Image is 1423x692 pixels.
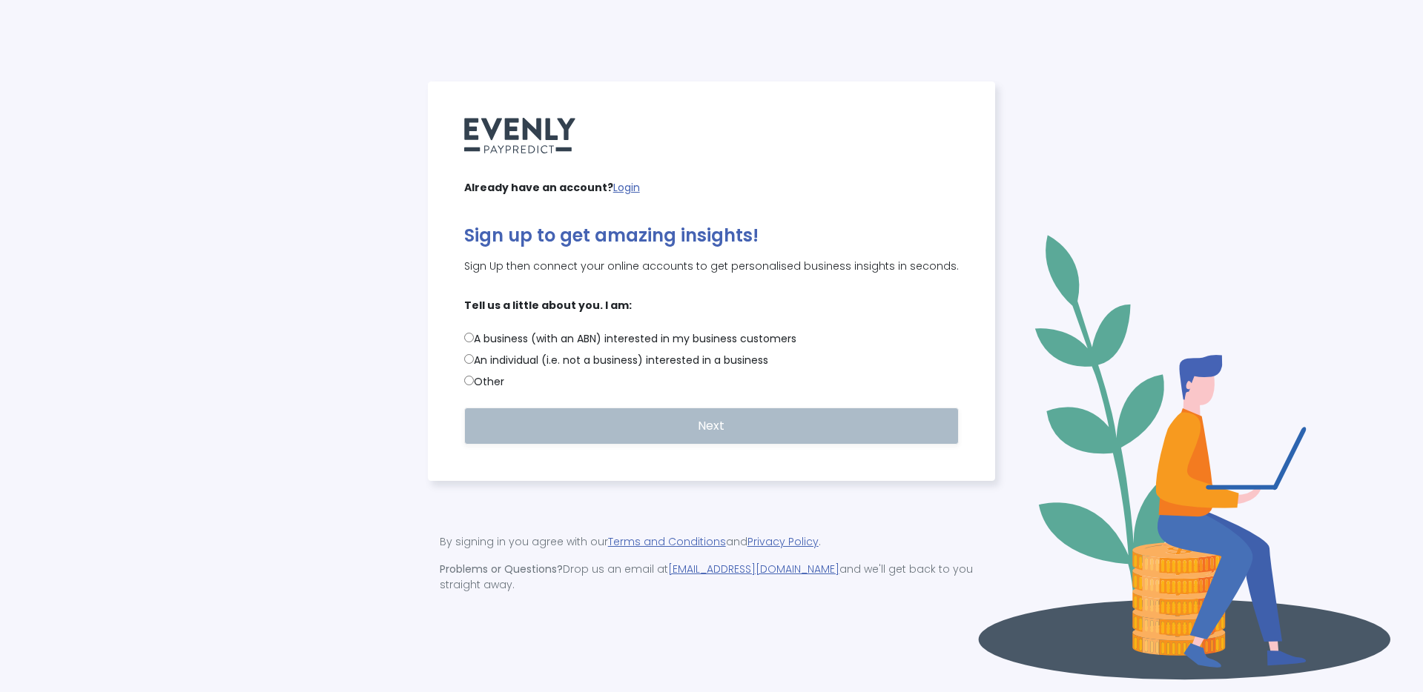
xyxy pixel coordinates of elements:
[464,118,575,153] img: PayPredict
[464,376,474,385] input: Other
[668,562,839,576] a: [EMAIL_ADDRESS][DOMAIN_NAME]
[747,534,819,549] a: Privacy Policy
[440,562,563,576] strong: Problems or Questions?
[464,331,960,347] label: A business (with an ABN) interested in my business customers
[464,353,960,368] label: An individual (i.e. not a business) interested in a business
[464,333,474,342] input: A business (with an ABN) interested in my business customers
[464,225,960,247] h2: Sign up to get amazing insights!
[464,374,960,390] label: Other
[464,298,960,313] strong: Tell us a little about you. I am:
[464,354,474,364] input: An individual (i.e. not a business) interested in a business
[613,180,640,195] a: Login
[464,259,960,274] p: Sign Up then connect your online accounts to get personalised business insights in seconds.
[608,534,726,549] a: Terms and Conditions
[440,534,984,550] p: By signing in you agree with our and .
[464,180,613,195] strong: Already have an account?
[440,562,984,593] p: Drop us an email at and we'll get back to you straight away.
